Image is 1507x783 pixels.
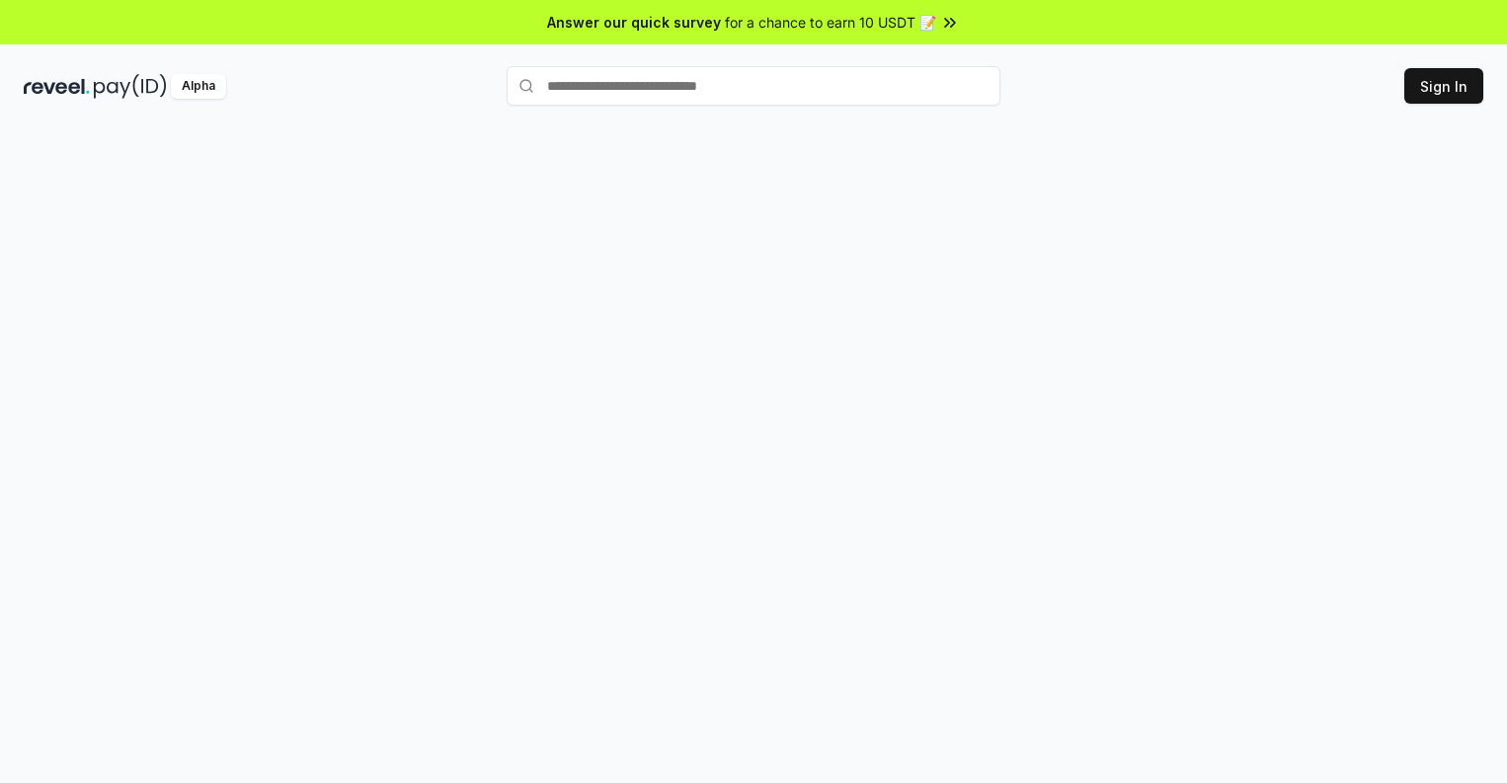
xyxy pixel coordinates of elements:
[725,12,936,33] span: for a chance to earn 10 USDT 📝
[94,74,167,99] img: pay_id
[24,74,90,99] img: reveel_dark
[171,74,226,99] div: Alpha
[1404,68,1483,104] button: Sign In
[547,12,721,33] span: Answer our quick survey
